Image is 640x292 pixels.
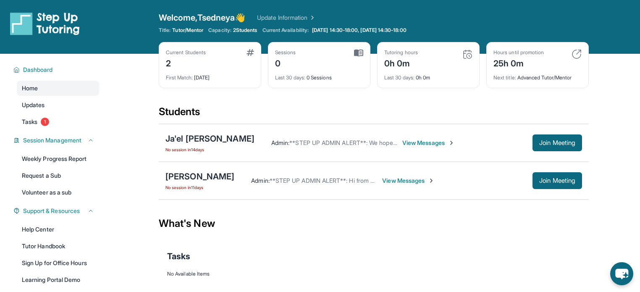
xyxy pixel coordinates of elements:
[448,139,455,146] img: Chevron-Right
[23,66,53,74] span: Dashboard
[233,27,257,34] span: 2 Students
[22,118,37,126] span: Tasks
[17,168,99,183] a: Request a Sub
[17,272,99,287] a: Learning Portal Demo
[354,49,363,57] img: card
[159,105,589,124] div: Students
[17,151,99,166] a: Weekly Progress Report
[166,49,206,56] div: Current Students
[257,13,316,22] a: Update Information
[493,49,544,56] div: Hours until promotion
[23,136,81,145] span: Session Management
[167,250,190,262] span: Tasks
[572,49,582,59] img: card
[493,69,582,81] div: Advanced Tutor/Mentor
[165,171,234,182] div: [PERSON_NAME]
[289,139,585,146] span: **STEP UP ADMIN ALERT**: We hope you have a great first session next week [DATE][DATE]! -Mer @Ste...
[275,69,363,81] div: 0 Sessions
[165,146,254,153] span: No session in 14 days
[428,177,435,184] img: Chevron-Right
[402,139,455,147] span: View Messages
[20,207,94,215] button: Support & Resources
[20,66,94,74] button: Dashboard
[166,69,254,81] div: [DATE]
[22,84,38,92] span: Home
[271,139,289,146] span: Admin :
[17,81,99,96] a: Home
[159,205,589,242] div: What's New
[384,49,418,56] div: Tutoring hours
[275,49,296,56] div: Sessions
[384,69,472,81] div: 0h 0m
[165,184,234,191] span: No session in 11 days
[166,74,193,81] span: First Match :
[17,222,99,237] a: Help Center
[41,118,49,126] span: 1
[307,13,316,22] img: Chevron Right
[532,172,582,189] button: Join Meeting
[159,12,245,24] span: Welcome, Tsedneya 👋
[208,27,231,34] span: Capacity:
[275,74,305,81] span: Last 30 days :
[17,255,99,271] a: Sign Up for Office Hours
[159,27,170,34] span: Title:
[312,27,407,34] span: [DATE] 14:30-18:00, [DATE] 14:30-18:00
[165,133,254,145] div: Ja'el [PERSON_NAME]
[10,12,80,35] img: logo
[262,27,309,34] span: Current Availability:
[17,114,99,129] a: Tasks1
[172,27,203,34] span: Tutor/Mentor
[17,185,99,200] a: Volunteer as a sub
[493,74,516,81] span: Next title :
[382,176,435,185] span: View Messages
[310,27,408,34] a: [DATE] 14:30-18:00, [DATE] 14:30-18:00
[247,49,254,56] img: card
[251,177,269,184] span: Admin :
[384,56,418,69] div: 0h 0m
[17,239,99,254] a: Tutor Handbook
[22,101,45,109] span: Updates
[493,56,544,69] div: 25h 0m
[539,178,575,183] span: Join Meeting
[610,262,633,285] button: chat-button
[20,136,94,145] button: Session Management
[166,56,206,69] div: 2
[532,134,582,151] button: Join Meeting
[167,271,580,277] div: No Available Items
[275,56,296,69] div: 0
[462,49,472,59] img: card
[17,97,99,113] a: Updates
[539,140,575,145] span: Join Meeting
[384,74,414,81] span: Last 30 days :
[23,207,80,215] span: Support & Resources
